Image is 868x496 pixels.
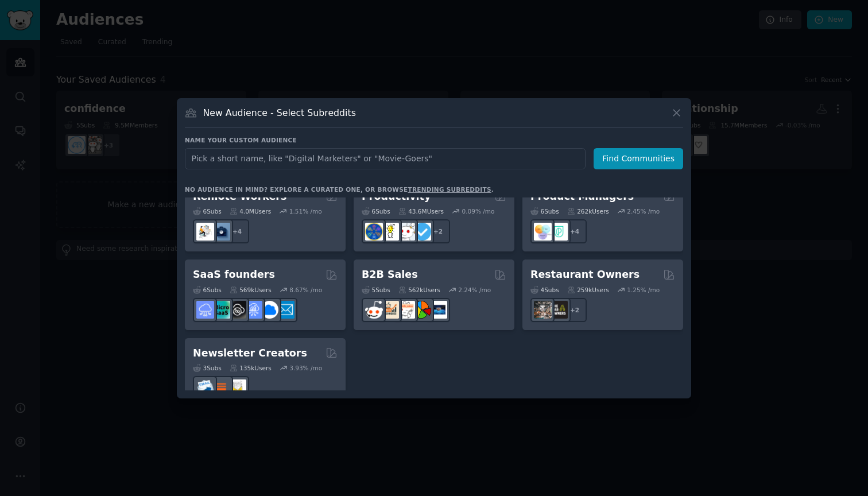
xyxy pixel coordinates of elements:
[261,301,278,319] img: B2BSaaS
[429,301,447,319] img: B_2_B_Selling_Tips
[289,286,322,294] div: 8.67 % /mo
[245,301,262,319] img: SaaSSales
[185,136,683,144] h3: Name your custom audience
[228,379,246,397] img: Newsletters
[413,223,431,241] img: getdisciplined
[193,286,222,294] div: 6 Sub s
[193,364,222,372] div: 3 Sub s
[563,219,587,243] div: + 4
[563,298,587,322] div: + 2
[398,207,444,215] div: 43.6M Users
[228,301,246,319] img: NoCodeSaaS
[530,207,559,215] div: 6 Sub s
[594,148,683,169] button: Find Communities
[462,207,495,215] div: 0.09 % /mo
[408,186,491,193] a: trending subreddits
[212,301,230,319] img: microsaas
[289,207,322,215] div: 1.51 % /mo
[567,286,609,294] div: 259k Users
[550,223,568,241] img: ProductMgmt
[193,268,275,282] h2: SaaS founders
[397,301,415,319] img: b2b_sales
[362,286,390,294] div: 5 Sub s
[458,286,491,294] div: 2.24 % /mo
[225,219,249,243] div: + 4
[193,207,222,215] div: 6 Sub s
[230,286,272,294] div: 569k Users
[196,223,214,241] img: RemoteJobs
[365,223,383,241] img: LifeProTips
[365,301,383,319] img: sales
[413,301,431,319] img: B2BSales
[398,286,440,294] div: 562k Users
[530,286,559,294] div: 4 Sub s
[212,223,230,241] img: work
[289,364,322,372] div: 3.93 % /mo
[277,301,294,319] img: SaaS_Email_Marketing
[230,207,272,215] div: 4.0M Users
[196,379,214,397] img: Emailmarketing
[627,207,660,215] div: 2.45 % /mo
[362,207,390,215] div: 6 Sub s
[212,379,230,397] img: Substack
[193,346,307,361] h2: Newsletter Creators
[230,364,272,372] div: 135k Users
[550,301,568,319] img: BarOwners
[381,223,399,241] img: lifehacks
[534,223,552,241] img: ProductManagement
[627,286,660,294] div: 1.25 % /mo
[534,301,552,319] img: restaurantowners
[185,185,494,193] div: No audience in mind? Explore a curated one, or browse .
[426,219,450,243] div: + 2
[362,268,418,282] h2: B2B Sales
[203,107,356,119] h3: New Audience - Select Subreddits
[381,301,399,319] img: salestechniques
[567,207,609,215] div: 262k Users
[185,148,586,169] input: Pick a short name, like "Digital Marketers" or "Movie-Goers"
[397,223,415,241] img: productivity
[196,301,214,319] img: SaaS
[530,268,640,282] h2: Restaurant Owners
